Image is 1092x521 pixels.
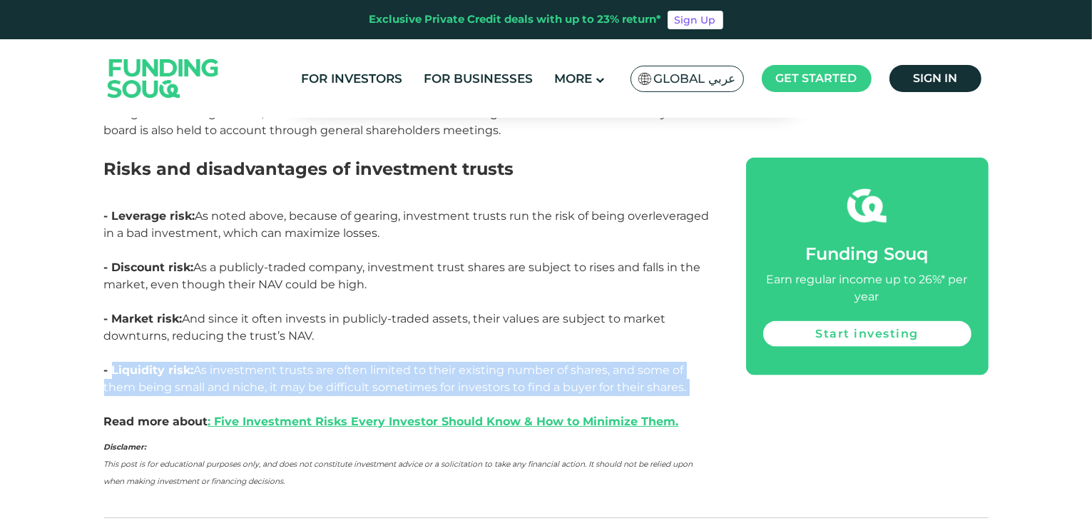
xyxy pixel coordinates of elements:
span: Global عربي [654,71,736,87]
em: This post is for educational purposes only, and does not constitute investment advice or a solici... [104,460,693,486]
span: Read more about [104,415,679,428]
span: And since it often invests in publicly-traded assets, their values are subject to market downturn... [104,312,666,343]
span: - Market risk: [104,312,183,325]
span: Funding Souq [806,243,929,263]
div: Earn regular income up to 26%* per year [763,270,971,305]
span: More [554,71,592,86]
a: Sign Up [668,11,723,29]
span: As a publicly-traded company, investment trust shares are subject to rises and falls in the marke... [104,260,701,291]
img: SA Flag [638,73,651,85]
span: - Leverage risk: [104,209,195,223]
span: As noted above, because of gearing, investment trusts run the risk of being overleveraged in a ba... [104,209,710,240]
em: Disclamer: [104,442,147,452]
img: fsicon [847,186,887,225]
a: Start investing [763,320,971,346]
span: Sign in [913,71,957,85]
span: Risks and disadvantages of investment trusts [104,158,514,179]
span: By being governed by an independent board of directors and following listing rules and regulation... [104,89,703,137]
span: As investment trusts are often limited to their existing number of shares, and some of them being... [104,363,690,394]
span: - Discount risk: [104,260,194,274]
a: For Businesses [420,67,536,91]
a: : Five Investment Risks Every Investor Should Know & How to Minimize Them. [208,415,679,428]
span: Get started [776,71,857,85]
img: Logo [93,42,233,114]
span: - Liquidity risk: [104,363,194,377]
a: For Investors [297,67,406,91]
div: Exclusive Private Credit deals with up to 23% return* [369,11,662,28]
a: Sign in [889,65,981,92]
